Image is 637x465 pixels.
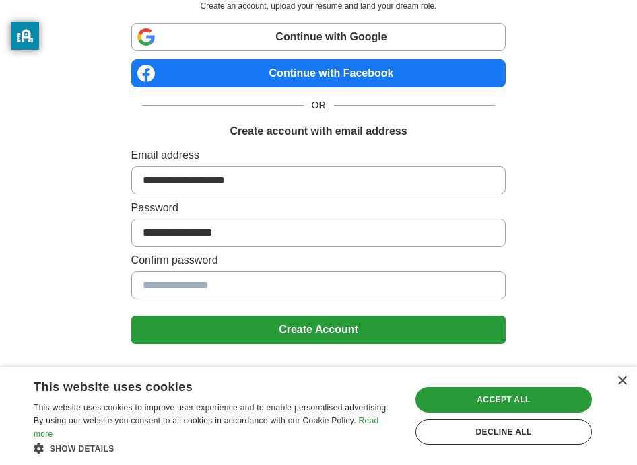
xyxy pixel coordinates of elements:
div: Decline all [415,419,592,445]
label: Email address [131,147,506,164]
button: privacy banner [11,22,39,50]
h1: Create account with email address [230,123,407,139]
span: This website uses cookies to improve user experience and to enable personalised advertising. By u... [34,403,389,426]
span: Show details [50,444,114,454]
label: Password [131,200,506,216]
span: Already registered? [269,365,367,380]
span: OR [304,98,334,112]
a: Continue with Google [131,23,506,51]
div: Close [617,376,627,386]
label: Confirm password [131,252,506,269]
div: Show details [34,441,399,455]
button: Create Account [131,316,506,344]
div: Accept all [415,387,592,413]
div: This website uses cookies [34,375,366,395]
a: Continue with Facebook [131,59,506,87]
